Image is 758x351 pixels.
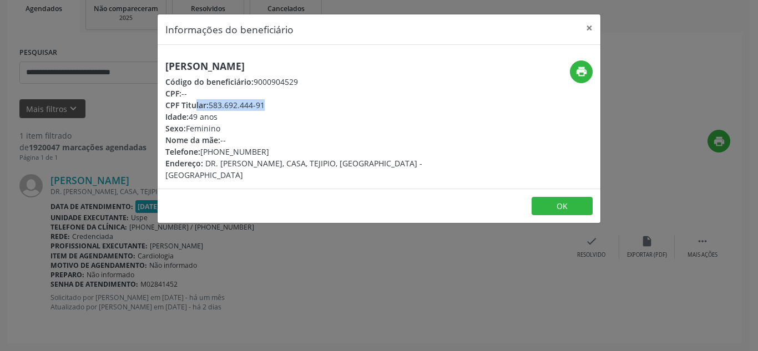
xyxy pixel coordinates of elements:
span: CPF: [165,88,181,99]
h5: [PERSON_NAME] [165,60,445,72]
button: OK [532,197,593,216]
div: 49 anos [165,111,445,123]
span: Idade: [165,111,189,122]
i: print [575,65,588,78]
button: Close [578,14,600,42]
span: Código do beneficiário: [165,77,254,87]
h5: Informações do beneficiário [165,22,294,37]
span: Sexo: [165,123,186,134]
div: -- [165,88,445,99]
div: 9000904529 [165,76,445,88]
button: print [570,60,593,83]
div: -- [165,134,445,146]
span: Telefone: [165,146,200,157]
div: 583.692.444-91 [165,99,445,111]
span: Nome da mãe: [165,135,220,145]
div: Feminino [165,123,445,134]
div: [PHONE_NUMBER] [165,146,445,157]
span: Endereço: [165,158,203,169]
span: DR. [PERSON_NAME], CASA, TEJIPIO, [GEOGRAPHIC_DATA] - [GEOGRAPHIC_DATA] [165,158,422,180]
span: CPF Titular: [165,100,209,110]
